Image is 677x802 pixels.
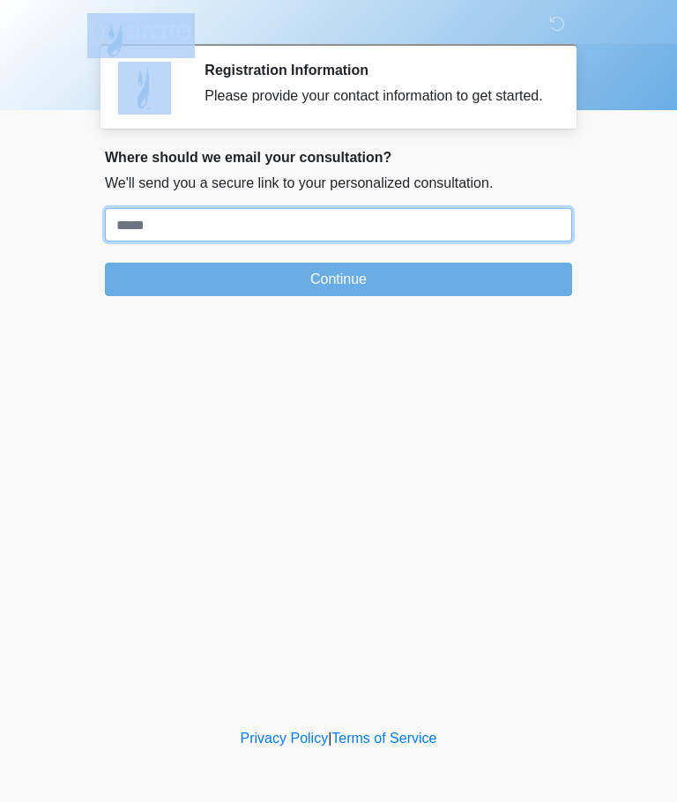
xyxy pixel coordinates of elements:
[328,731,331,746] a: |
[105,173,572,194] p: We'll send you a secure link to your personalized consultation.
[105,263,572,296] button: Continue
[241,731,329,746] a: Privacy Policy
[331,731,436,746] a: Terms of Service
[87,13,195,58] img: Hydrate IV Bar - Arcadia Logo
[105,149,572,166] h2: Where should we email your consultation?
[205,85,546,107] div: Please provide your contact information to get started.
[118,62,171,115] img: Agent Avatar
